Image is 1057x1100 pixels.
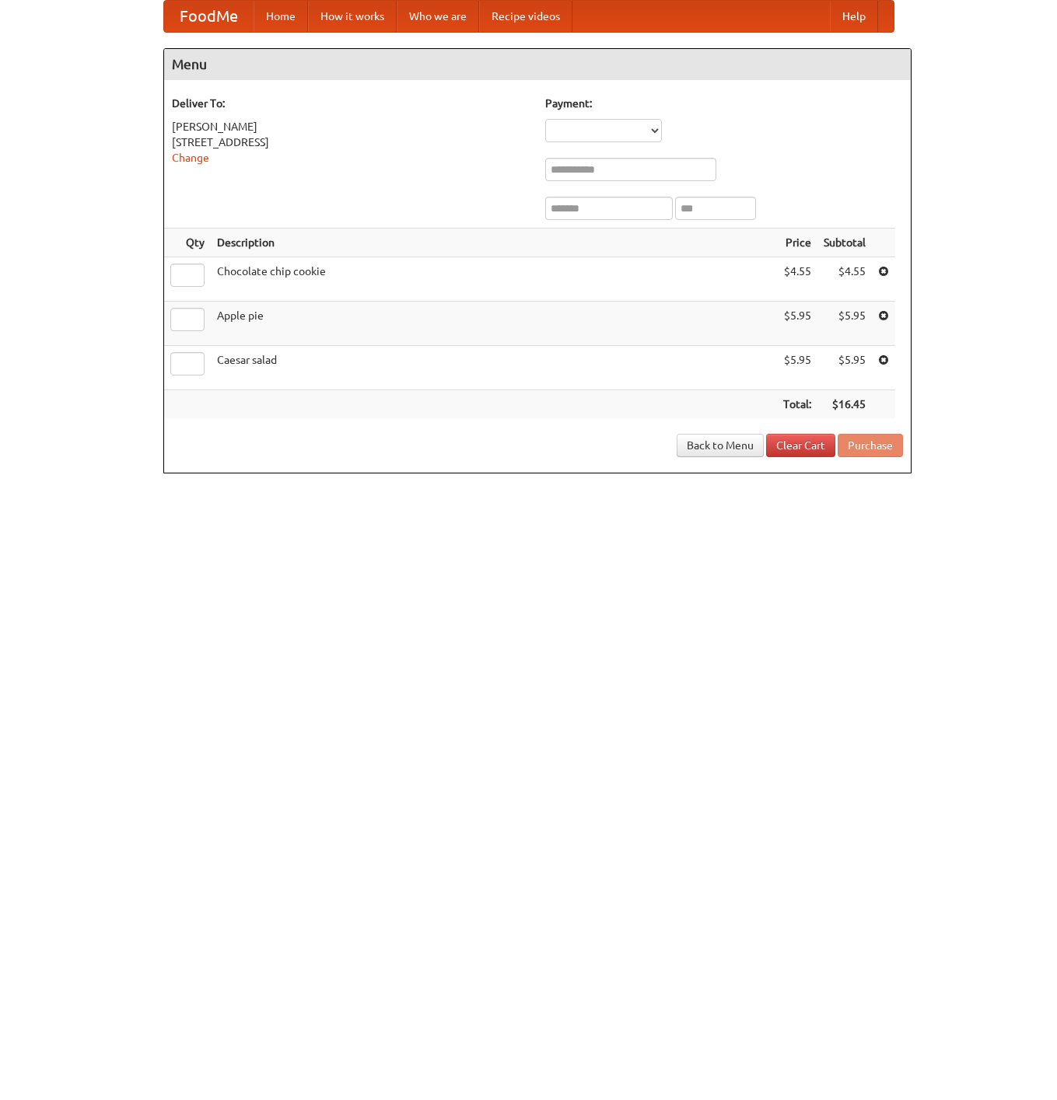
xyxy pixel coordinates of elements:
[777,390,817,419] th: Total:
[838,434,903,457] button: Purchase
[817,302,872,346] td: $5.95
[164,229,211,257] th: Qty
[777,346,817,390] td: $5.95
[211,257,777,302] td: Chocolate chip cookie
[172,119,530,134] div: [PERSON_NAME]
[308,1,397,32] a: How it works
[545,96,903,111] h5: Payment:
[397,1,479,32] a: Who we are
[172,96,530,111] h5: Deliver To:
[172,152,209,164] a: Change
[211,229,777,257] th: Description
[777,257,817,302] td: $4.55
[211,346,777,390] td: Caesar salad
[777,302,817,346] td: $5.95
[479,1,572,32] a: Recipe videos
[817,390,872,419] th: $16.45
[777,229,817,257] th: Price
[164,1,254,32] a: FoodMe
[817,257,872,302] td: $4.55
[817,346,872,390] td: $5.95
[766,434,835,457] a: Clear Cart
[164,49,911,80] h4: Menu
[172,134,530,150] div: [STREET_ADDRESS]
[830,1,878,32] a: Help
[254,1,308,32] a: Home
[677,434,764,457] a: Back to Menu
[211,302,777,346] td: Apple pie
[817,229,872,257] th: Subtotal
